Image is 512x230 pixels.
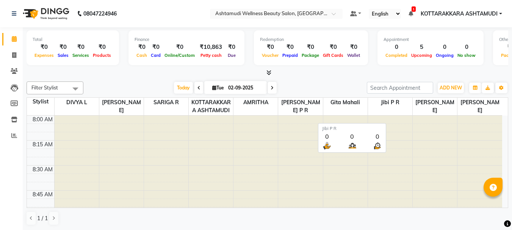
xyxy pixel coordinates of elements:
[345,53,362,58] span: Wallet
[300,53,321,58] span: Package
[91,53,113,58] span: Products
[373,141,382,150] img: wait_time.png
[440,85,462,91] span: ADD NEW
[149,53,163,58] span: Card
[373,132,382,141] div: 0
[409,10,413,17] a: 1
[384,36,478,43] div: Appointment
[189,98,233,115] span: KOTTARAKKARA ASHTAMUDI
[348,141,357,150] img: queue.png
[434,53,456,58] span: Ongoing
[280,53,300,58] span: Prepaid
[31,116,54,124] div: 8:00 AM
[56,43,70,52] div: ₹0
[55,98,99,107] span: DIVYA L
[322,132,332,141] div: 0
[322,141,332,150] img: serve.png
[409,43,434,52] div: 5
[33,36,113,43] div: Total
[233,98,278,107] span: AMRITHA
[368,98,412,107] span: Jibi P R
[174,82,193,94] span: Today
[199,53,224,58] span: Petty cash
[37,214,48,222] span: 1 / 1
[456,53,478,58] span: No show
[412,6,416,12] span: 1
[31,84,58,91] span: Filter Stylist
[33,53,56,58] span: Expenses
[163,43,197,52] div: ₹0
[438,83,464,93] button: ADD NEW
[421,10,498,18] span: KOTTARAKKARA ASHTAMUDI
[56,53,70,58] span: Sales
[135,43,149,52] div: ₹0
[226,53,238,58] span: Due
[70,53,91,58] span: Services
[33,43,56,52] div: ₹0
[413,98,457,115] span: [PERSON_NAME]
[144,98,188,107] span: SARIGA R
[99,98,144,115] span: [PERSON_NAME]
[163,53,197,58] span: Online/Custom
[348,132,357,141] div: 0
[456,43,478,52] div: 0
[135,36,238,43] div: Finance
[321,53,345,58] span: Gift Cards
[323,98,368,107] span: Gita Mahali
[31,191,54,199] div: 8:45 AM
[31,141,54,149] div: 8:15 AM
[225,43,238,52] div: ₹0
[457,98,502,115] span: [PERSON_NAME]
[434,43,456,52] div: 0
[27,98,54,106] div: Stylist
[260,36,362,43] div: Redemption
[480,200,504,222] iframe: chat widget
[321,43,345,52] div: ₹0
[345,43,362,52] div: ₹0
[19,3,71,24] img: logo
[31,166,54,174] div: 8:30 AM
[226,82,264,94] input: 2025-09-02
[384,43,409,52] div: 0
[260,53,280,58] span: Voucher
[197,43,225,52] div: ₹10,863
[210,85,226,91] span: Tue
[280,43,300,52] div: ₹0
[300,43,321,52] div: ₹0
[149,43,163,52] div: ₹0
[260,43,280,52] div: ₹0
[367,82,433,94] input: Search Appointment
[91,43,113,52] div: ₹0
[70,43,91,52] div: ₹0
[322,125,382,132] div: Jibi P R
[278,98,323,115] span: [PERSON_NAME] P R
[384,53,409,58] span: Completed
[83,3,117,24] b: 08047224946
[409,53,434,58] span: Upcoming
[135,53,149,58] span: Cash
